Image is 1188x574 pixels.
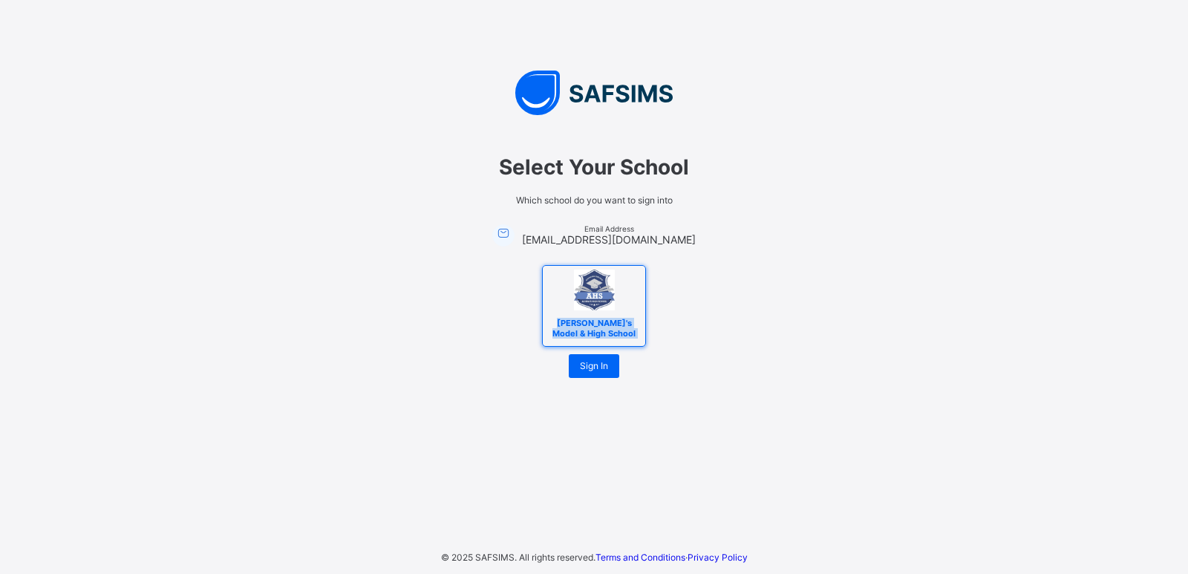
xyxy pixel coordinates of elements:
span: © 2025 SAFSIMS. All rights reserved. [441,552,595,563]
a: Privacy Policy [688,552,748,563]
span: · [595,552,748,563]
span: Select Your School [386,154,802,180]
img: Alvina's Model & High School [574,270,615,310]
a: Terms and Conditions [595,552,685,563]
span: Email Address [522,224,696,233]
span: Sign In [580,360,608,371]
img: SAFSIMS Logo [371,71,817,115]
span: Which school do you want to sign into [386,195,802,206]
span: [PERSON_NAME]'s Model & High School [549,314,639,342]
span: [EMAIL_ADDRESS][DOMAIN_NAME] [522,233,696,246]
